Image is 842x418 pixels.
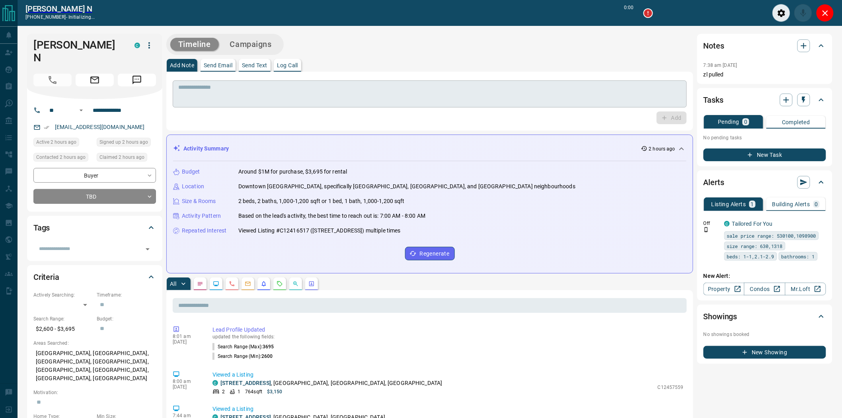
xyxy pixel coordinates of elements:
p: 0 [815,201,818,207]
span: Active 2 hours ago [36,138,76,146]
div: Mute [794,4,812,22]
p: Pending [718,119,739,125]
p: Add Note [170,63,194,68]
p: Around $1M for purchase, $3,695 for rental [238,168,347,176]
p: updated the following fields: [212,334,684,340]
div: Activity Summary2 hours ago [173,141,686,156]
h2: Notes [704,39,724,52]
div: Buyer [33,168,156,183]
p: No showings booked [704,331,826,338]
p: Send Email [204,63,232,68]
p: 2 beds, 2 baths, 1,000-1,200 sqft or 1 bed, 1 bath, 1,000-1,200 sqft [238,197,405,205]
p: Timeframe: [97,291,156,299]
p: Log Call [277,63,298,68]
p: Actively Searching: [33,291,93,299]
p: 1 [238,388,240,395]
button: Open [76,105,86,115]
span: size range: 630,1318 [727,242,783,250]
div: Mon Oct 13 2025 [33,153,93,164]
p: Listing Alerts [711,201,746,207]
div: condos.ca [134,43,140,48]
a: Property [704,283,745,295]
p: Areas Searched: [33,340,156,347]
svg: Listing Alerts [261,281,267,287]
p: Budget [182,168,200,176]
p: 764 sqft [245,388,262,395]
a: [PERSON_NAME] N [25,4,95,14]
span: Contacted 2 hours ago [36,153,86,161]
p: Based on the lead's activity, the best time to reach out is: 7:00 AM - 8:00 AM [238,212,425,220]
p: Send Text [242,63,267,68]
a: Mr.Loft [785,283,826,295]
p: Motivation: [33,389,156,396]
span: Message [118,74,156,86]
div: condos.ca [724,221,730,227]
p: [DATE] [173,384,201,390]
p: Completed [782,119,810,125]
button: Open [142,244,153,255]
span: sale price range: 530100,1098900 [727,232,816,240]
span: initializing... [68,14,95,20]
p: Repeated Interest [182,227,226,235]
span: Call [33,74,72,86]
svg: Lead Browsing Activity [213,281,219,287]
svg: Agent Actions [308,281,315,287]
p: [PHONE_NUMBER] - [25,14,95,21]
p: Search Range (Min) : [212,353,273,360]
p: [DATE] [173,339,201,345]
button: Regenerate [405,247,455,260]
p: Size & Rooms [182,197,216,205]
p: Off [704,220,719,227]
h2: Tasks [704,94,723,106]
h2: Showings [704,310,737,323]
p: $2,600 - $3,695 [33,322,93,336]
svg: Emails [245,281,251,287]
p: 2 [222,388,225,395]
span: bathrooms: 1 [782,252,815,260]
p: Viewed Listing #C12416517 ([STREET_ADDRESS]) multiple times [238,227,401,235]
div: Tags [33,218,156,237]
svg: Calls [229,281,235,287]
button: Timeline [170,38,219,51]
span: beds: 1-1,2.1-2.9 [727,252,774,260]
p: zl pulled [704,70,826,79]
p: 0 [744,119,747,125]
a: Condos [744,283,785,295]
div: Audio Settings [772,4,790,22]
p: Activity Pattern [182,212,221,220]
a: [STREET_ADDRESS] [220,380,271,386]
p: Location [182,182,204,191]
p: , [GEOGRAPHIC_DATA], [GEOGRAPHIC_DATA], [GEOGRAPHIC_DATA] [220,379,442,387]
p: Budget: [97,315,156,322]
p: Viewed a Listing [212,405,684,413]
svg: Opportunities [292,281,299,287]
span: 3695 [263,344,274,350]
p: 8:00 am [173,379,201,384]
p: All [170,281,176,287]
div: Close [816,4,834,22]
div: TBD [33,189,156,204]
div: Notes [704,36,826,55]
div: Criteria [33,268,156,287]
div: Mon Oct 13 2025 [97,138,156,149]
span: Signed up 2 hours ago [99,138,148,146]
h2: Criteria [33,271,59,283]
svg: Requests [277,281,283,287]
p: [GEOGRAPHIC_DATA], [GEOGRAPHIC_DATA], [GEOGRAPHIC_DATA], [GEOGRAPHIC_DATA], [GEOGRAPHIC_DATA], [G... [33,347,156,385]
a: [EMAIL_ADDRESS][DOMAIN_NAME] [55,124,145,130]
p: Search Range (Max) : [212,343,274,350]
p: C12457559 [658,384,684,391]
div: condos.ca [212,380,218,386]
p: Search Range: [33,315,93,322]
svg: Email Verified [44,125,49,130]
p: 7:38 am [DATE] [704,63,737,68]
p: Lead Profile Updated [212,326,684,334]
button: Campaigns [222,38,280,51]
h2: Alerts [704,176,724,189]
p: 0:00 [624,4,634,22]
h2: Tags [33,221,50,234]
div: Tasks [704,90,826,109]
a: Tailored For You [732,221,773,227]
span: 2600 [261,354,273,359]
